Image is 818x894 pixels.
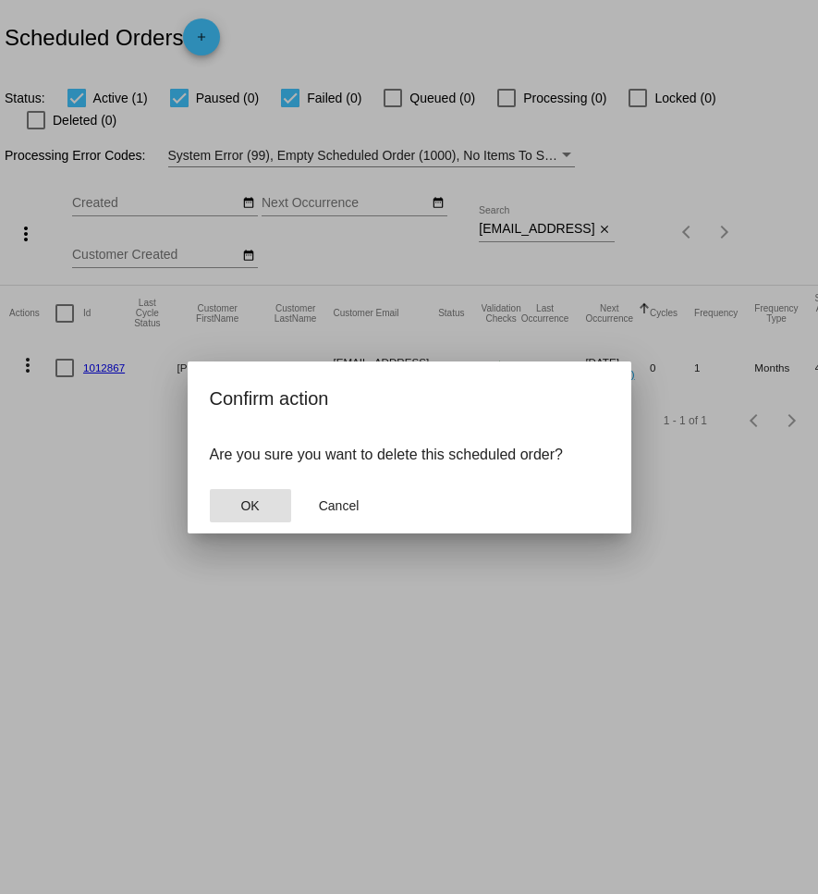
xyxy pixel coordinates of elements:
h2: Confirm action [210,384,609,413]
span: Cancel [319,498,360,513]
button: Close dialog [299,489,380,522]
button: Close dialog [210,489,291,522]
p: Are you sure you want to delete this scheduled order? [210,447,609,463]
span: OK [240,498,259,513]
